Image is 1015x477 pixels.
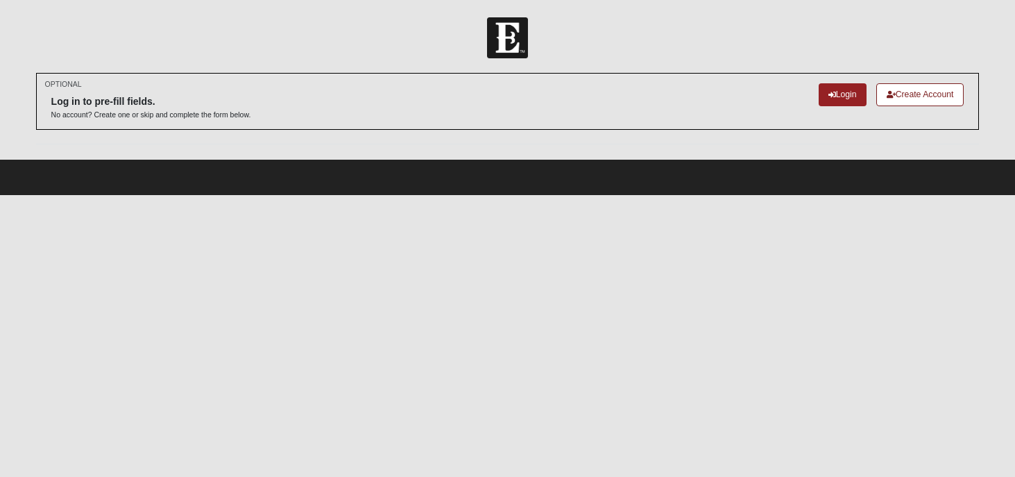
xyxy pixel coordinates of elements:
[487,17,528,58] img: Church of Eleven22 Logo
[51,96,251,108] h6: Log in to pre-fill fields.
[819,83,867,106] a: Login
[45,79,82,90] small: OPTIONAL
[876,83,964,106] a: Create Account
[51,110,251,120] p: No account? Create one or skip and complete the form below.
